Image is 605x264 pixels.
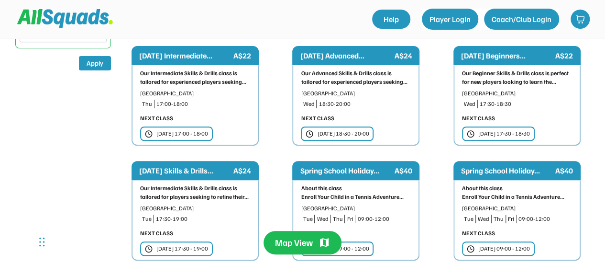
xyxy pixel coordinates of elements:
button: Player Login [422,9,478,30]
a: Help [372,10,410,29]
div: [DATE] Beginners... [461,50,553,61]
div: Our Advanced Skills & Drills class is tailored for experienced players seeking... [301,69,411,86]
div: Fri [508,215,514,223]
div: Our Beginner Skills & Drills class is perfect for new players looking to learn the... [462,69,572,86]
div: Our Intermediate Skills & Drills class is tailored for players seeking to refine their... [140,184,250,201]
div: [GEOGRAPHIC_DATA] [462,204,572,213]
img: Squad%20Logo.svg [17,9,113,27]
div: NEXT CLASS [301,114,334,123]
img: clock.svg [145,130,153,138]
div: Tue [303,215,312,223]
div: Wed [303,100,314,108]
div: Wed [478,215,489,223]
div: [DATE] Advanced... [300,50,392,61]
button: Coach/Club Login [484,9,559,30]
div: A$24 [233,165,251,176]
div: [DATE] 18:30 - 20:00 [317,129,369,138]
div: A$24 [394,50,412,61]
div: Map View [275,237,313,249]
div: [DATE] 17:30 - 18:30 [478,129,530,138]
div: [DATE] 17:00 - 18:00 [156,129,208,138]
img: clock.svg [306,130,313,138]
div: About this class Enroll Your Child in a Tennis Adventure... [301,184,411,201]
div: [GEOGRAPHIC_DATA] [140,89,250,98]
div: 09:00-12:00 [357,215,411,223]
div: 18:30-20:00 [319,100,411,108]
div: 17:00-18:00 [156,100,250,108]
div: Thu [142,100,152,108]
div: A$22 [233,50,251,61]
div: Our Intermediate Skills & Drills class is tailored for experienced players seeking... [140,69,250,86]
div: Spring School Holiday... [300,165,392,176]
div: NEXT CLASS [462,229,495,238]
div: Tue [142,215,152,223]
div: A$40 [555,165,573,176]
div: [GEOGRAPHIC_DATA] [301,89,411,98]
div: 17:30-19:00 [156,215,250,223]
div: Thu [494,215,504,223]
div: A$22 [555,50,573,61]
div: [DATE] Intermediate... [139,50,231,61]
div: [DATE] Skills & Drills... [139,165,231,176]
div: [GEOGRAPHIC_DATA] [140,204,250,213]
div: NEXT CLASS [140,114,173,123]
div: About this class Enroll Your Child in a Tennis Adventure... [462,184,572,201]
button: Apply [79,56,111,70]
div: NEXT CLASS [140,229,173,238]
div: Spring School Holiday... [461,165,553,176]
div: [GEOGRAPHIC_DATA] [462,89,572,98]
div: Wed [464,100,475,108]
div: Wed [317,215,328,223]
img: shopping-cart-01%20%281%29.svg [575,14,585,24]
div: Fri [347,215,353,223]
div: Thu [332,215,342,223]
div: 17:30-18:30 [480,100,572,108]
div: NEXT CLASS [462,114,495,123]
div: NEXT CLASS [301,229,334,238]
img: clock.svg [467,130,474,138]
div: 09:00-12:00 [518,215,572,223]
div: A$40 [394,165,412,176]
div: Tue [464,215,473,223]
div: [GEOGRAPHIC_DATA] [301,204,411,213]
